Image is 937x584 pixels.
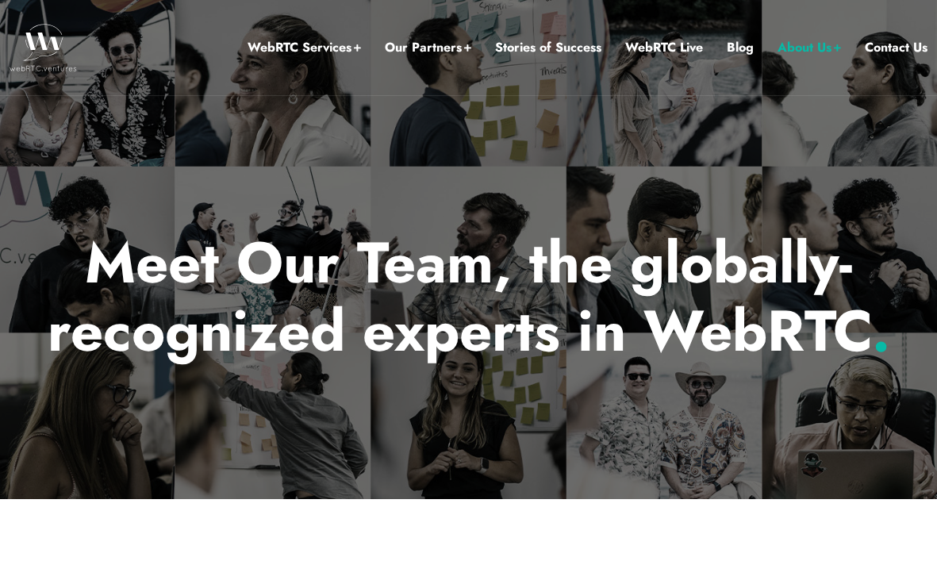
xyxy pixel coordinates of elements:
[727,37,754,58] a: Blog
[10,229,927,366] p: Meet Our Team, the globally-recognized experts in WebRTC
[625,37,703,58] a: WebRTC Live
[10,24,77,71] img: WebRTC.ventures
[865,37,927,58] a: Contact Us
[385,37,471,58] a: Our Partners
[872,290,890,372] span: .
[248,37,361,58] a: WebRTC Services
[495,37,601,58] a: Stories of Success
[778,37,841,58] a: About Us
